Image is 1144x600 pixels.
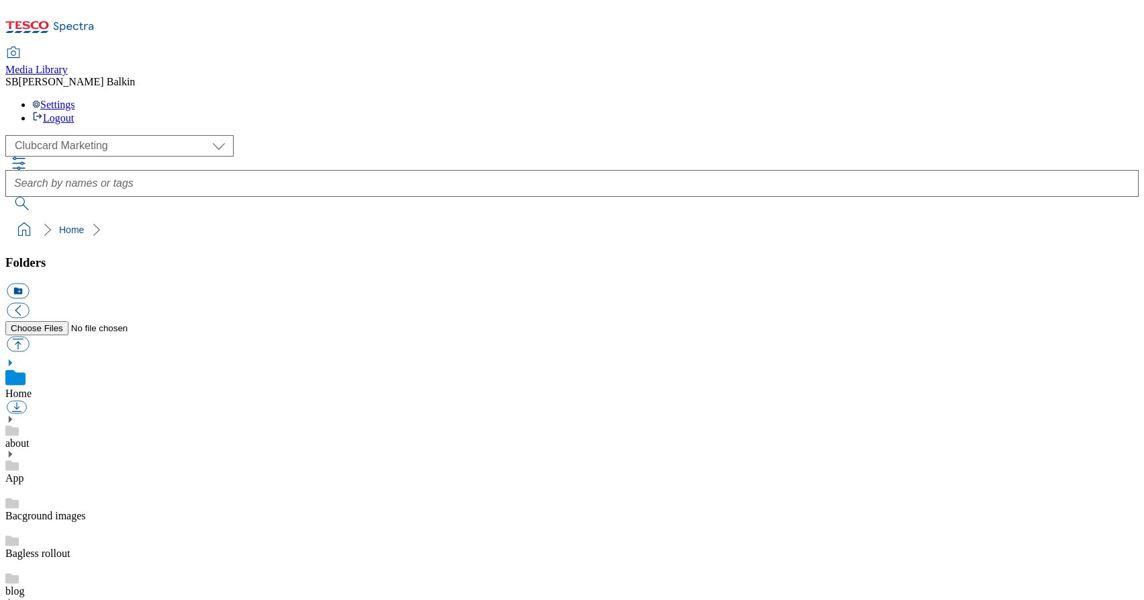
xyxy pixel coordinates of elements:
[32,99,75,110] a: Settings
[13,219,35,241] a: home
[5,217,1139,243] nav: breadcrumb
[5,510,86,521] a: Bacground images
[32,112,74,124] a: Logout
[5,76,19,87] span: SB
[5,585,24,597] a: blog
[5,64,68,75] span: Media Library
[5,255,1139,270] h3: Folders
[5,48,68,76] a: Media Library
[5,548,70,559] a: Bagless rollout
[5,170,1139,197] input: Search by names or tags
[59,224,84,235] a: Home
[5,388,32,399] a: Home
[5,437,30,449] a: about
[19,76,136,87] span: [PERSON_NAME] Balkin
[5,472,24,484] a: App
